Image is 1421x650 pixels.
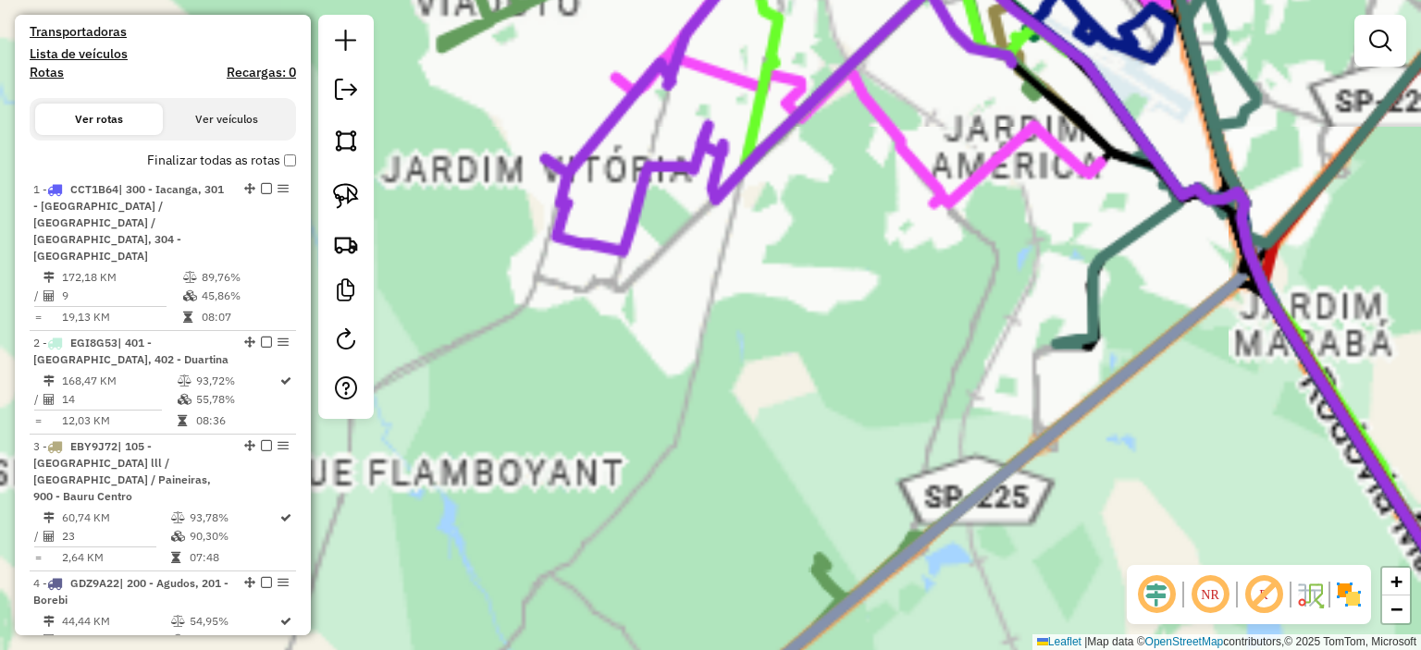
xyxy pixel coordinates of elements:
img: Exibir/Ocultar setores [1334,580,1364,609]
td: 55,78% [195,390,278,409]
span: 2 - [33,336,229,366]
td: 50,24% [189,631,278,649]
i: Total de Atividades [43,394,55,405]
td: 14 [61,390,177,409]
em: Opções [278,337,289,348]
em: Alterar sequência das rotas [244,337,255,348]
em: Opções [278,183,289,194]
td: = [33,548,43,567]
h4: Lista de veículos [30,46,296,62]
span: EGI8G53 [70,336,117,350]
i: Rota otimizada [280,375,291,386]
td: = [33,308,43,326]
td: 08:36 [195,411,278,430]
img: Criar rota [333,231,359,257]
i: Total de Atividades [43,531,55,542]
label: Finalizar todas as rotas [147,151,296,170]
a: Zoom out [1382,595,1410,623]
i: % de utilização do peso [171,616,185,627]
td: 45,86% [201,287,289,305]
span: + [1390,570,1402,593]
h4: Transportadoras [30,24,296,40]
td: 44,44 KM [61,612,170,631]
em: Alterar sequência das rotas [244,577,255,588]
span: Exibir rótulo [1242,572,1286,617]
span: CCT1B64 [70,182,118,196]
td: 07:48 [189,548,278,567]
a: Criar modelo [327,272,365,313]
em: Opções [278,577,289,588]
em: Alterar sequência das rotas [244,183,255,194]
i: Rota otimizada [280,616,291,627]
i: % de utilização do peso [171,512,185,523]
em: Finalizar rota [261,577,272,588]
span: 1 - [33,182,224,263]
button: Ver veículos [163,104,290,135]
i: Rota otimizada [280,512,291,523]
td: 93,72% [195,372,278,390]
span: Ocultar deslocamento [1134,572,1179,617]
em: Opções [278,440,289,451]
td: 9 [61,287,182,305]
td: 12,03 KM [61,411,177,430]
span: GDZ9A22 [70,576,119,590]
span: 3 - [33,439,211,503]
a: Exportar sessão [327,71,365,113]
i: Distância Total [43,616,55,627]
i: % de utilização da cubagem [178,394,192,405]
i: Distância Total [43,375,55,386]
a: Rotas [30,65,64,80]
span: | 105 - [GEOGRAPHIC_DATA] lll / [GEOGRAPHIC_DATA] / Paineiras, 900 - Bauru Centro [33,439,211,503]
a: Reroteirizar Sessão [327,321,365,362]
span: − [1390,597,1402,620]
td: 54,95% [189,612,278,631]
em: Finalizar rota [261,183,272,194]
td: / [33,287,43,305]
td: 93,78% [189,509,278,527]
input: Finalizar todas as rotas [284,154,296,166]
td: = [33,411,43,430]
td: / [33,631,43,649]
td: 08:07 [201,308,289,326]
h4: Recargas: 0 [227,65,296,80]
i: Total de Atividades [43,290,55,301]
a: Leaflet [1037,635,1081,648]
td: / [33,527,43,546]
img: Selecionar atividades - polígono [333,128,359,153]
i: Total de Atividades [43,634,55,645]
em: Finalizar rota [261,337,272,348]
i: % de utilização do peso [183,272,197,283]
td: 7 [61,631,170,649]
img: Fluxo de ruas [1295,580,1325,609]
i: % de utilização da cubagem [183,290,197,301]
a: Zoom in [1382,568,1410,595]
span: | 300 - Iacanga, 301 - [GEOGRAPHIC_DATA] / [GEOGRAPHIC_DATA] / [GEOGRAPHIC_DATA], 304 - [GEOGRAPH... [33,182,224,263]
i: Tempo total em rota [171,552,180,563]
i: % de utilização da cubagem [171,531,185,542]
span: Ocultar NR [1188,572,1232,617]
em: Alterar sequência das rotas [244,440,255,451]
div: Map data © contributors,© 2025 TomTom, Microsoft [1032,634,1421,650]
span: | 401 - [GEOGRAPHIC_DATA], 402 - Duartina [33,336,229,366]
a: Exibir filtros [1362,22,1399,59]
a: Nova sessão e pesquisa [327,22,365,64]
span: | [1084,635,1087,648]
td: 60,74 KM [61,509,170,527]
td: 90,30% [189,527,278,546]
img: Selecionar atividades - laço [333,183,359,209]
i: % de utilização do peso [178,375,192,386]
i: Distância Total [43,512,55,523]
span: 4 - [33,576,229,607]
i: Distância Total [43,272,55,283]
a: OpenStreetMap [1145,635,1224,648]
td: 172,18 KM [61,268,182,287]
td: 2,64 KM [61,548,170,567]
i: Tempo total em rota [183,312,192,323]
span: EBY9J72 [70,439,117,453]
a: Criar rota [326,224,366,264]
em: Finalizar rota [261,440,272,451]
i: % de utilização da cubagem [171,634,185,645]
button: Ver rotas [35,104,163,135]
i: Tempo total em rota [178,415,187,426]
